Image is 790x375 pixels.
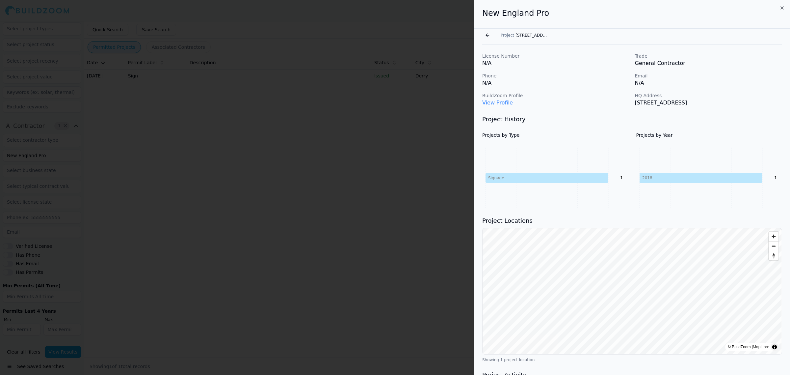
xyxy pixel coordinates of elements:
p: N/A [482,79,630,87]
p: Email [635,72,782,79]
text: 1 [774,176,777,180]
p: HQ Address [635,92,782,99]
button: Zoom in [769,232,778,241]
h4: Projects by Type [482,132,628,138]
tspan: Signage [488,176,504,180]
h2: New England Pro [482,8,782,18]
h4: Projects by Year [636,132,782,138]
p: [STREET_ADDRESS] [635,99,782,107]
p: License Number [482,53,630,59]
h3: Project Locations [482,216,782,225]
p: Trade [635,53,782,59]
h3: Project History [482,115,782,124]
a: View Profile [482,100,513,106]
button: Reset bearing to north [769,251,778,260]
summary: Toggle attribution [771,343,778,351]
span: [STREET_ADDRESS] [515,33,548,38]
div: Showing 1 project location [482,357,782,362]
p: N/A [635,79,782,87]
a: MapLibre [753,345,769,349]
p: Phone [482,72,630,79]
tspan: 2018 [642,176,652,180]
text: 1 [620,176,623,180]
canvas: Map [483,228,781,354]
button: Project[STREET_ADDRESS] [497,31,552,40]
p: General Contractor [635,59,782,67]
span: Project [501,33,514,38]
div: © BuildZoom | [728,344,769,350]
button: Zoom out [769,241,778,251]
p: BuildZoom Profile [482,92,630,99]
p: N/A [482,59,630,67]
